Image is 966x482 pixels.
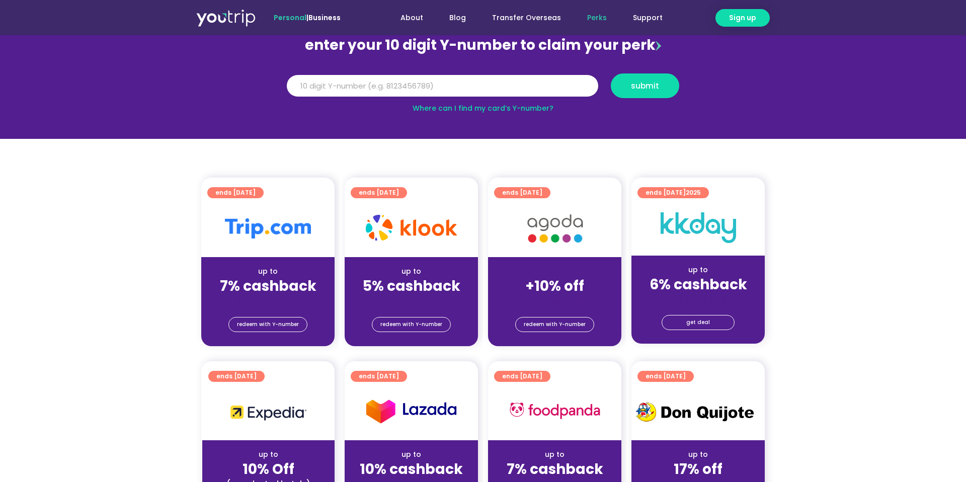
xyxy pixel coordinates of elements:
span: redeem with Y-number [524,317,586,332]
strong: 5% cashback [363,276,460,296]
span: Personal [274,13,306,23]
a: Support [620,9,676,27]
span: get deal [686,315,710,330]
strong: 10% cashback [360,459,463,479]
nav: Menu [368,9,676,27]
span: ends [DATE] [646,187,701,198]
a: ends [DATE] [208,371,265,382]
div: up to [639,449,757,460]
div: (for stays only) [639,294,757,304]
a: ends [DATE] [351,371,407,382]
input: 10 digit Y-number (e.g. 8123456789) [287,75,598,97]
button: submit [611,73,679,98]
a: redeem with Y-number [372,317,451,332]
div: up to [496,449,613,460]
a: get deal [662,315,735,330]
span: 2025 [686,188,701,197]
a: Sign up [715,9,770,27]
span: submit [631,82,659,90]
strong: 7% cashback [220,276,316,296]
span: ends [DATE] [216,371,257,382]
span: ends [DATE] [646,371,686,382]
span: | [274,13,341,23]
div: up to [353,266,470,277]
a: ends [DATE] [494,371,550,382]
a: About [387,9,436,27]
span: ends [DATE] [215,187,256,198]
span: ends [DATE] [502,187,542,198]
div: up to [210,449,327,460]
a: redeem with Y-number [515,317,594,332]
div: enter your 10 digit Y-number to claim your perk [282,32,684,58]
a: ends [DATE] [637,371,694,382]
strong: +10% off [525,276,584,296]
a: Blog [436,9,479,27]
div: (for stays only) [353,295,470,306]
div: (for stays only) [209,295,327,306]
a: ends [DATE]2025 [637,187,709,198]
span: up to [545,266,564,276]
span: ends [DATE] [502,371,542,382]
a: Where can I find my card’s Y-number? [413,103,553,113]
div: up to [353,449,470,460]
div: (for stays only) [496,295,613,306]
span: Sign up [729,13,756,23]
strong: 10% Off [243,459,294,479]
a: Transfer Overseas [479,9,574,27]
a: Business [308,13,341,23]
strong: 6% cashback [650,275,747,294]
span: redeem with Y-number [380,317,442,332]
a: ends [DATE] [207,187,264,198]
span: ends [DATE] [359,187,399,198]
div: up to [209,266,327,277]
strong: 17% off [674,459,722,479]
a: ends [DATE] [494,187,550,198]
span: ends [DATE] [359,371,399,382]
a: redeem with Y-number [228,317,307,332]
strong: 7% cashback [507,459,603,479]
div: up to [639,265,757,275]
span: redeem with Y-number [237,317,299,332]
a: ends [DATE] [351,187,407,198]
a: Perks [574,9,620,27]
form: Y Number [287,73,679,106]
